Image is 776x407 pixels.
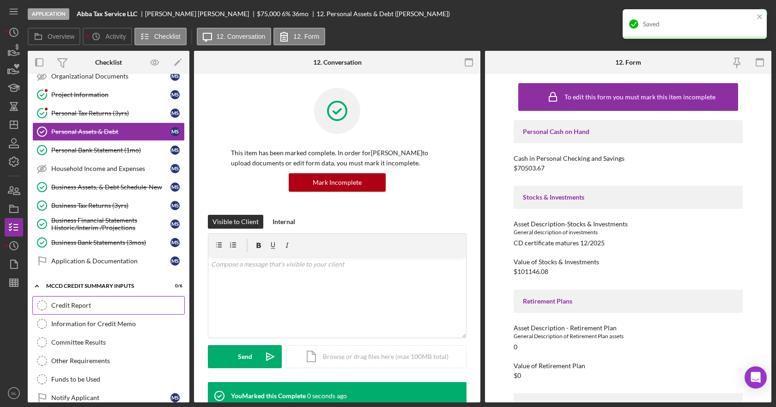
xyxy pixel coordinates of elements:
div: Cash in Personal Checking and Savings [514,155,743,162]
a: Application & DocumentationMS [32,252,185,270]
div: Asset Description - Retirement Plan [514,324,743,332]
div: [PERSON_NAME] [PERSON_NAME] [145,10,257,18]
a: Notify ApplicantMS [32,389,185,407]
button: 12. Conversation [197,28,272,45]
div: 0 / 6 [166,283,182,289]
div: Information for Credit Memo [51,320,184,328]
div: General description of investments [514,228,743,237]
div: Personal Cash on Hand [523,128,734,135]
label: Checklist [154,33,181,40]
div: Business Bank Statements (3mos) [51,239,170,246]
div: Personal Bank Statement (1mo) [51,146,170,154]
div: M S [170,219,180,229]
div: MCCD Credit Summary Inputs [46,283,159,289]
label: Activity [105,33,126,40]
div: Complete [723,5,751,23]
button: close [757,13,763,22]
div: M S [170,109,180,118]
a: Household Income and ExpensesMS [32,159,185,178]
div: Value of Stocks & Investments [514,258,743,266]
div: Notify Applicant [51,394,170,401]
div: Committee Results [51,339,184,346]
div: Retirement Plans [523,298,734,305]
a: Personal Tax Returns (3yrs)MS [32,104,185,122]
div: $0 [514,372,521,379]
div: To edit this form you must mark this item incomplete [564,93,715,101]
div: Business Financial Statements Historic/Interim /Projections [51,217,170,231]
a: Personal Bank Statement (1mo)MS [32,141,185,159]
a: Project InformationMS [32,85,185,104]
div: Organizational Documents [51,73,170,80]
div: Stocks & Investments [523,194,734,201]
div: M S [170,164,180,173]
div: Other Requirements [51,357,184,364]
div: 6 % [282,10,291,18]
label: Overview [48,33,74,40]
div: You Marked this Complete [231,392,306,400]
div: M S [170,72,180,81]
div: Checklist [95,59,122,66]
div: Personal Tax Returns (3yrs) [51,109,170,117]
div: $101146.08 [514,268,548,275]
div: Business Assets, & Debt Schedule-New [51,183,170,191]
a: Information for Credit Memo [32,315,185,333]
div: Funds to be Used [51,376,184,383]
div: Personal Assets & Debt [51,128,170,135]
label: 12. Conversation [217,33,266,40]
div: Household Income and Expenses [51,165,170,172]
div: Open Intercom Messenger [745,366,767,389]
button: Checklist [134,28,187,45]
button: Activity [83,28,132,45]
div: Send [238,345,252,368]
div: Project Information [51,91,170,98]
time: 2025-10-13 15:20 [307,392,347,400]
a: Business Assets, & Debt Schedule-NewMS [32,178,185,196]
a: Business Financial Statements Historic/Interim /ProjectionsMS [32,215,185,233]
div: $70503.67 [514,164,545,172]
div: Mark Incomplete [313,173,362,192]
div: Business Tax Returns (3yrs) [51,202,170,209]
button: Internal [268,215,300,229]
b: Abba Tax Service LLC [77,10,137,18]
p: This item has been marked complete. In order for [PERSON_NAME] to upload documents or edit form d... [231,148,443,169]
a: Business Bank Statements (3mos)MS [32,233,185,252]
a: Personal Assets & DebtMS [32,122,185,141]
button: 12. Form [273,28,325,45]
text: NL [11,391,17,396]
div: Credit Report [51,302,184,309]
button: Overview [28,28,80,45]
a: Credit Report [32,296,185,315]
a: Organizational DocumentsMS [32,67,185,85]
div: Asset Description-Stocks & Investments [514,220,743,228]
div: M S [170,127,180,136]
a: Other Requirements [32,352,185,370]
div: 12. Form [615,59,641,66]
button: Mark Incomplete [289,173,386,192]
button: NL [5,384,23,402]
a: Committee Results [32,333,185,352]
div: 0 [514,343,517,351]
button: Visible to Client [208,215,263,229]
div: M S [170,256,180,266]
a: Funds to be Used [32,370,185,389]
button: Send [208,345,282,368]
div: M S [170,182,180,192]
div: M S [170,238,180,247]
div: 36 mo [292,10,309,18]
div: 12. Conversation [313,59,362,66]
button: Complete [714,5,771,23]
div: Visible to Client [212,215,259,229]
span: $75,000 [257,10,280,18]
div: Application & Documentation [51,257,170,265]
div: Value of Retirement Plan [514,362,743,370]
div: 12. Personal Assets & Debt ([PERSON_NAME]) [316,10,450,18]
div: CD certificate matures 12/2025 [514,239,605,247]
a: Business Tax Returns (3yrs)MS [32,196,185,215]
div: M S [170,90,180,99]
div: M S [170,146,180,155]
div: Application [28,8,69,20]
div: M S [170,393,180,402]
div: M S [170,201,180,210]
div: Internal [273,215,295,229]
div: Saved [643,20,754,28]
